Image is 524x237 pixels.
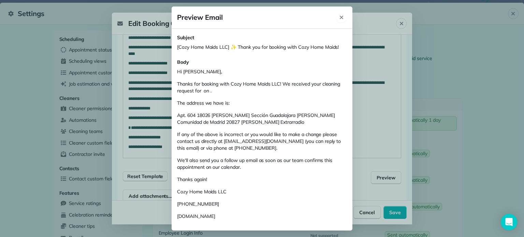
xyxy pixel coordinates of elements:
span: [Cozy Home Maids LLC] ✨ Thank you for booking with Cozy Home Maids! [177,44,347,50]
p: We'll also send you a follow up email as soon as our team confirms this appointment on our calendar. [177,157,347,171]
span: Subject [177,34,347,41]
a: [DOMAIN_NAME] [177,213,215,219]
p: Apt. 604 18026 [PERSON_NAME] Sección Guadalajara [PERSON_NAME] Comunidad de Madrid 20827 [PERSON_... [177,112,347,125]
p: Hi [PERSON_NAME], [177,68,347,75]
p: Cozy Home Maids LLC [177,188,347,195]
p: Thanks again! [177,176,347,183]
button: Close [336,12,347,23]
p: [PHONE_NUMBER] [177,201,347,207]
p: The address we have is: [177,100,347,106]
span: Preview Email [177,13,223,21]
p: If any of the above is incorrect or you would like to make a change please contact us directly at... [177,131,347,151]
span: Body [177,59,347,65]
p: Thanks for booking with Cozy Home Maids LLC! We received your cleaning request for on . [177,80,347,94]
